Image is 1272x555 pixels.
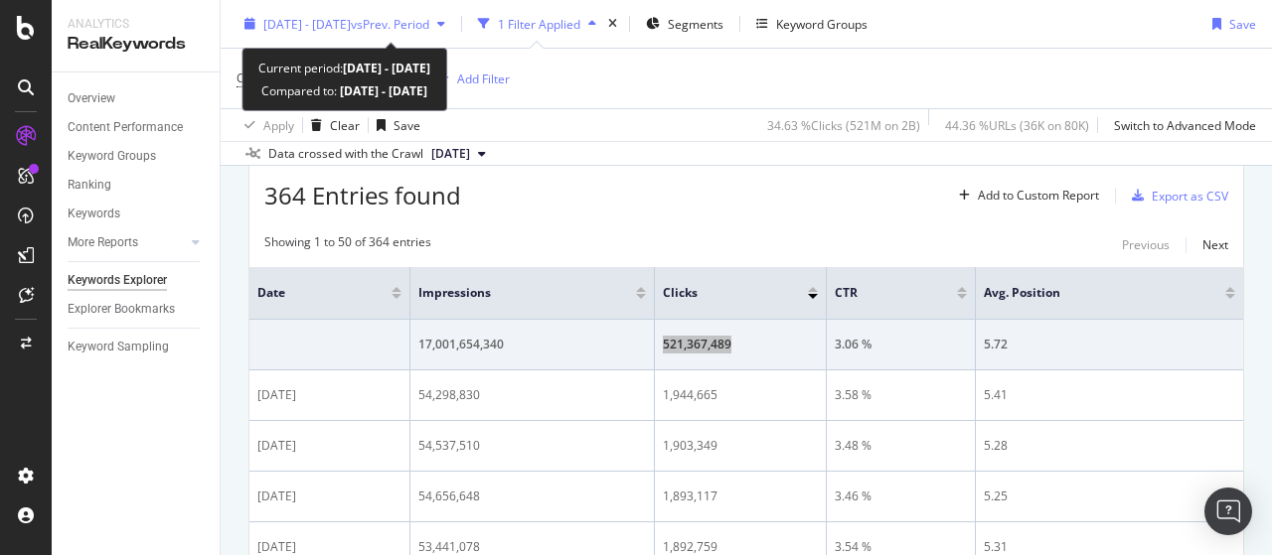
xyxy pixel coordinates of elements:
span: Clicks [663,284,778,302]
button: Add Filter [430,67,510,90]
div: 3.48 % [835,437,967,455]
button: 1 Filter Applied [470,8,604,40]
span: Country [237,69,280,86]
button: Clear [303,109,360,141]
div: 5.41 [984,386,1235,404]
div: Clear [330,116,360,133]
div: 44.36 % URLs ( 36K on 80K ) [945,116,1089,133]
div: Keyword Groups [776,15,868,32]
div: 3.06 % [835,336,967,353]
div: Apply [263,116,294,133]
button: Save [1204,8,1256,40]
span: Impressions [418,284,606,302]
div: Explorer Bookmarks [68,299,175,320]
div: 54,537,510 [418,437,646,455]
div: Analytics [68,16,204,33]
div: Current period: [258,57,430,79]
div: Add Filter [457,69,510,86]
div: Export as CSV [1152,188,1228,205]
div: Keywords [68,204,120,224]
button: Export as CSV [1124,180,1228,211]
div: Ranking [68,175,111,196]
div: 5.72 [984,336,1235,353]
button: Save [369,109,420,141]
a: Explorer Bookmarks [68,299,206,320]
a: Keywords Explorer [68,270,206,291]
div: 3.58 % [835,386,967,404]
span: Avg. Position [984,284,1195,302]
a: Keyword Sampling [68,337,206,357]
div: More Reports [68,232,138,253]
div: [DATE] [257,437,401,455]
div: 1,893,117 [663,487,818,505]
span: Date [257,284,362,302]
div: 5.28 [984,437,1235,455]
div: 54,298,830 [418,386,646,404]
div: Showing 1 to 50 of 364 entries [264,233,431,257]
a: More Reports [68,232,186,253]
button: Apply [237,109,294,141]
div: Add to Custom Report [978,190,1099,202]
button: Previous [1122,233,1170,257]
div: [DATE] [257,386,401,404]
div: [DATE] [257,487,401,505]
div: times [604,14,621,34]
div: 17,001,654,340 [418,336,646,353]
button: Keyword Groups [748,8,875,40]
span: vs Prev. Period [351,15,429,32]
div: Switch to Advanced Mode [1114,116,1256,133]
div: 1,944,665 [663,386,818,404]
a: Overview [68,88,206,109]
a: Content Performance [68,117,206,138]
span: CTR [835,284,927,302]
button: Segments [638,8,731,40]
div: Keywords Explorer [68,270,167,291]
span: [DATE] - [DATE] [263,15,351,32]
span: Segments [668,15,723,32]
div: 5.25 [984,487,1235,505]
div: Save [1229,15,1256,32]
button: [DATE] [423,142,494,166]
button: Switch to Advanced Mode [1106,109,1256,141]
div: Next [1202,236,1228,253]
div: Keyword Sampling [68,337,169,357]
b: [DATE] - [DATE] [337,82,427,99]
div: RealKeywords [68,33,204,56]
div: Content Performance [68,117,183,138]
span: 364 Entries found [264,179,461,211]
div: Previous [1122,236,1170,253]
a: Keywords [68,204,206,224]
button: Next [1202,233,1228,257]
div: 3.46 % [835,487,967,505]
a: Ranking [68,175,206,196]
span: 2024 Dec. 10th [431,145,470,163]
div: 34.63 % Clicks ( 521M on 2B ) [767,116,920,133]
b: [DATE] - [DATE] [343,60,430,76]
div: Save [394,116,420,133]
div: 54,656,648 [418,487,646,505]
button: Add to Custom Report [951,180,1099,211]
div: Overview [68,88,115,109]
button: [DATE] - [DATE]vsPrev. Period [237,8,453,40]
div: Keyword Groups [68,146,156,167]
div: 1,903,349 [663,437,818,455]
div: Data crossed with the Crawl [268,145,423,163]
div: 1 Filter Applied [498,15,580,32]
a: Keyword Groups [68,146,206,167]
div: Compared to: [261,79,427,102]
div: 521,367,489 [663,336,818,353]
div: Open Intercom Messenger [1204,487,1252,535]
